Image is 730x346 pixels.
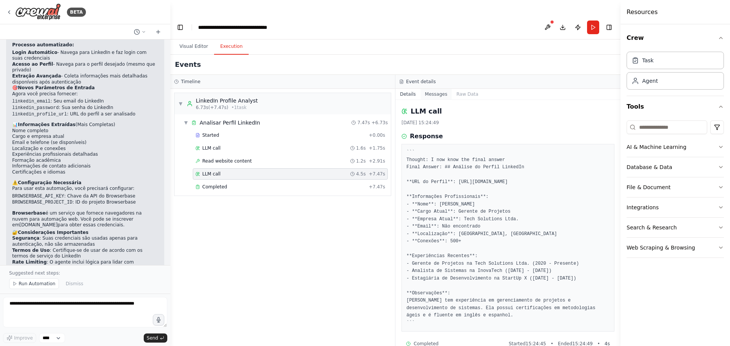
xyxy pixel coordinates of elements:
[406,79,436,85] h3: Event details
[175,22,186,33] button: Hide left sidebar
[12,152,158,158] li: Experiências profissionais detalhadas
[12,158,158,164] li: Formação acadêmica
[627,27,724,49] button: Crew
[369,145,385,151] span: + 1.75s
[411,106,442,117] h2: LLM call
[627,137,724,157] button: AI & Machine Learning
[627,157,724,177] button: Database & Data
[12,105,59,111] code: linkedin_password
[642,77,658,85] div: Agent
[12,235,40,241] strong: Segurança
[12,180,158,186] h2: ⚠️
[410,132,443,141] h3: Response
[12,259,47,265] strong: Rate Limiting
[19,281,56,287] span: Run Automation
[369,132,385,138] span: + 0.00s
[12,50,158,62] li: - Navega para LinkedIn e faz login com suas credenciais
[12,248,158,259] li: : Certifique-se de usar de acordo com os termos de serviço do LinkedIn
[356,171,366,177] span: 4.5s
[181,79,200,85] h3: Timeline
[12,73,158,85] li: - Coleta informações mais detalhadas disponíveis após autenticação
[12,134,158,140] li: Cargo e empresa atual
[12,105,158,111] li: : Sua senha do LinkedIn
[214,39,249,55] button: Execution
[627,49,724,96] div: Crew
[12,199,158,206] li: : ID do projeto Browserbase
[62,278,87,289] button: Dismiss
[395,89,421,100] button: Details
[200,119,260,126] div: Analisar Perfil LinkedIn
[401,120,614,126] div: [DATE] 15:24:49
[184,120,188,126] span: ▼
[627,177,724,197] button: File & Document
[202,158,252,164] span: Read website content
[356,158,366,164] span: 1.2s
[369,158,385,164] span: + 2.91s
[357,120,370,126] span: 7.47s
[15,3,61,21] img: Logo
[18,85,95,90] strong: Novos Parâmetros de Entrada
[19,222,57,228] a: [DOMAIN_NAME]
[231,104,246,111] span: • 1 task
[421,89,452,100] button: Messages
[66,281,83,287] span: Dismiss
[3,333,36,343] button: Improve
[627,238,724,258] button: Web Scraping & Browsing
[175,59,201,70] h2: Events
[12,230,158,236] h2: 🔐
[12,128,158,134] li: Nome completo
[202,132,219,138] span: Started
[356,145,366,151] span: 1.6s
[67,8,86,17] div: BETA
[147,335,158,341] span: Send
[12,73,61,79] strong: Extração Avançada
[12,112,67,117] code: linkedin_profile_url
[12,200,72,205] code: BROWSERBASE_PROJECT_ID
[642,57,654,64] div: Task
[18,180,81,185] strong: Configuração Necessária
[12,140,158,146] li: Email e telefone (se disponíveis)
[18,122,75,127] strong: Informações Extraídas
[12,259,158,271] li: : O agente inclui lógica para lidar com limitações e verificações de segurança
[406,149,609,327] pre: ``` Thought: I now know the final answer Final Answer: ## Análise do Perfil LinkedIn **URL do Per...
[144,333,167,343] button: Send
[202,184,227,190] span: Completed
[12,186,158,192] p: Para usar esta automação, você precisará configurar:
[153,314,164,325] button: Click to speak your automation idea
[12,42,74,47] strong: Processo automatizado:
[12,50,57,55] strong: Login Automático
[12,210,158,228] p: é um serviço que fornece navegadores na nuvem para automação web. Você pode se inscrever em para ...
[627,197,724,217] button: Integrations
[12,62,53,67] strong: Acesso ao Perfil
[369,171,385,177] span: + 7.47s
[202,171,221,177] span: LLM call
[12,98,158,105] li: : Seu email do LinkedIn
[152,27,164,36] button: Start a new chat
[12,235,158,247] li: : Suas credenciais são usadas apenas para autenticação, não são armazenadas
[12,91,158,97] p: Agora você precisa fornecer:
[12,210,46,216] strong: Browserbase
[12,248,50,253] strong: Termos de Uso
[369,184,385,190] span: + 7.47s
[12,146,158,152] li: Localização e conexões
[202,145,221,151] span: LLM call
[14,335,33,341] span: Improve
[12,85,158,91] h2: 🎯
[18,230,89,235] strong: Considerações Importantes
[627,96,724,117] button: Tools
[12,193,158,200] li: : Chave da API do Browserbase
[12,194,64,199] code: BROWSERBASE_API_KEY
[198,24,284,31] nav: breadcrumb
[627,117,724,264] div: Tools
[604,22,614,33] button: Hide right sidebar
[452,89,483,100] button: Raw Data
[9,270,161,276] p: Suggested next steps:
[12,122,158,128] h2: 📊 (Mais Completas)
[627,218,724,237] button: Search & Research
[12,163,158,169] li: Informações de contato adicionais
[9,278,59,289] button: Run Automation
[12,99,51,104] code: linkedin_email
[173,39,214,55] button: Visual Editor
[12,169,158,175] li: Certificações e idiomas
[371,120,388,126] span: + 6.73s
